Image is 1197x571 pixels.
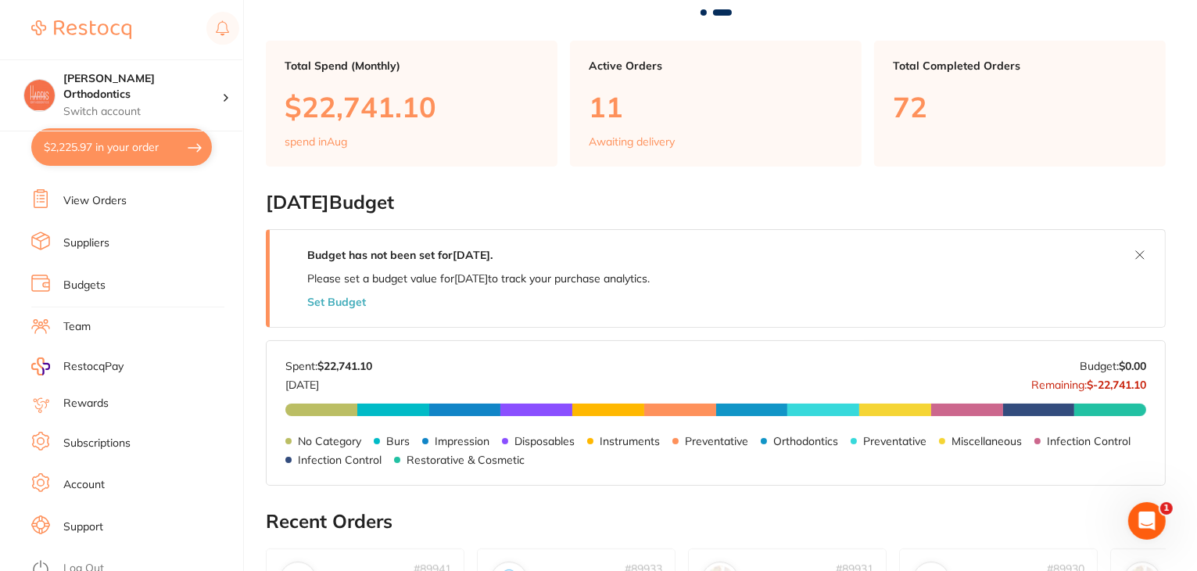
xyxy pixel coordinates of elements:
a: Suppliers [63,235,109,251]
p: spend in Aug [285,135,347,148]
p: Infection Control [1047,435,1131,447]
strong: $-22,741.10 [1087,378,1146,392]
strong: Budget has not been set for [DATE] . [307,248,493,262]
span: 1 [1160,502,1173,515]
a: Active Orders11Awaiting delivery [570,41,862,167]
p: Switch account [63,104,222,120]
p: Impression [435,435,489,447]
p: Remaining: [1031,372,1146,391]
strong: $0.00 [1119,359,1146,373]
img: Harris Orthodontics [24,80,55,110]
p: $22,741.10 [285,91,539,123]
p: Orthodontics [773,435,838,447]
img: Restocq Logo [31,20,131,39]
p: Disposables [514,435,575,447]
a: Total Completed Orders72 [874,41,1166,167]
p: Please set a budget value for [DATE] to track your purchase analytics. [307,272,650,285]
strong: $22,741.10 [317,359,372,373]
a: RestocqPay [31,357,124,375]
p: Miscellaneous [952,435,1022,447]
p: Spent: [285,360,372,372]
img: RestocqPay [31,357,50,375]
p: Total Completed Orders [893,59,1147,72]
a: Budgets [63,278,106,293]
span: RestocqPay [63,359,124,375]
p: Restorative & Cosmetic [407,454,525,466]
p: Active Orders [589,59,843,72]
p: Awaiting delivery [589,135,675,148]
a: Subscriptions [63,436,131,451]
a: Rewards [63,396,109,411]
p: Infection Control [298,454,382,466]
p: Preventative [863,435,926,447]
a: View Orders [63,193,127,209]
iframe: Intercom live chat [1128,502,1166,540]
p: Burs [386,435,410,447]
a: Support [63,519,103,535]
button: $2,225.97 in your order [31,128,212,166]
button: Set Budget [307,296,366,308]
h2: Recent Orders [266,511,1166,533]
a: Account [63,477,105,493]
p: Preventative [685,435,748,447]
p: Total Spend (Monthly) [285,59,539,72]
a: Restocq Logo [31,12,131,48]
p: 72 [893,91,1147,123]
p: Instruments [600,435,660,447]
a: Total Spend (Monthly)$22,741.10spend inAug [266,41,557,167]
h2: [DATE] Budget [266,192,1166,214]
a: Team [63,319,91,335]
p: Budget: [1080,360,1146,372]
p: 11 [589,91,843,123]
p: No Category [298,435,361,447]
h4: Harris Orthodontics [63,71,222,102]
p: [DATE] [285,372,372,391]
